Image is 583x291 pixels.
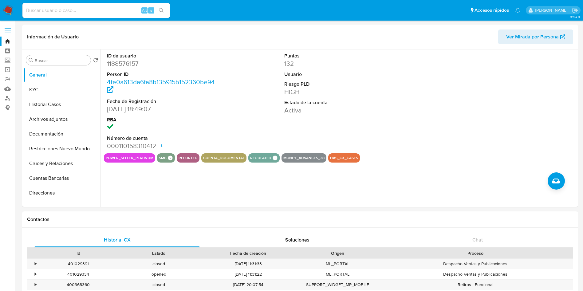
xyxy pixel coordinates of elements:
[107,98,219,105] dt: Fecha de Registración
[378,259,573,269] div: Despacho Ventas y Publicaciones
[119,259,199,269] div: closed
[199,269,297,279] div: [DATE] 11:31:22
[297,269,378,279] div: ML_PORTAL
[378,280,573,290] div: Retiros - Funcional
[199,280,297,290] div: [DATE] 20:07:54
[119,269,199,279] div: opened
[93,58,98,65] button: Volver al orden por defecto
[107,105,219,113] dd: [DATE] 18:49:07
[24,156,100,171] button: Cruces y Relaciones
[382,250,569,256] div: Proceso
[107,142,219,150] dd: 000110158310412
[24,186,100,200] button: Direcciones
[27,34,79,40] h1: Información de Usuario
[35,271,36,277] div: •
[572,7,578,14] a: Salir
[24,127,100,141] button: Documentación
[107,53,219,59] dt: ID de usuario
[283,157,325,159] button: money_advances_38
[284,81,396,88] dt: Riesgo PLD
[285,236,309,243] span: Soluciones
[104,236,131,243] span: Historial CX
[24,200,100,215] button: Datos Modificados
[284,59,396,68] dd: 132
[22,6,170,14] input: Buscar usuario o caso...
[107,77,215,95] a: 4fe0a613da6fa8b135915b152360be94
[203,250,293,256] div: Fecha de creación
[284,99,396,106] dt: Estado de la cuenta
[107,135,219,142] dt: Número de cuenta
[38,269,119,279] div: 401029334
[35,58,88,63] input: Buscar
[24,68,100,82] button: General
[119,280,199,290] div: closed
[29,58,33,63] button: Buscar
[302,250,374,256] div: Origen
[179,157,198,159] button: reported
[107,116,219,123] dt: RBA
[35,261,36,267] div: •
[24,82,100,97] button: KYC
[284,88,396,96] dd: HIGH
[107,59,219,68] dd: 1188576157
[24,141,100,156] button: Restricciones Nuevo Mundo
[498,29,573,44] button: Ver Mirada por Persona
[150,7,152,13] span: s
[535,7,570,13] p: damian.rodriguez@mercadolibre.com
[35,282,36,288] div: •
[199,259,297,269] div: [DATE] 11:31:33
[297,259,378,269] div: ML_PORTAL
[250,157,271,159] button: regulated
[506,29,559,44] span: Ver Mirada por Persona
[284,53,396,59] dt: Puntos
[378,269,573,279] div: Despacho Ventas y Publicaciones
[24,171,100,186] button: Cuentas Bancarias
[159,157,167,159] button: smb
[24,97,100,112] button: Historial Casos
[38,280,119,290] div: 400368360
[142,7,147,13] span: Alt
[203,157,245,159] button: cuenta_documental
[42,250,114,256] div: Id
[284,106,396,115] dd: Activa
[107,71,219,78] dt: Person ID
[472,236,483,243] span: Chat
[106,157,153,159] button: power_seller_platinum
[330,157,358,159] button: has_cx_cases
[24,112,100,127] button: Archivos adjuntos
[297,280,378,290] div: SUPPORT_WIDGET_MP_MOBILE
[475,7,509,14] span: Accesos rápidos
[284,71,396,78] dt: Usuario
[155,6,167,15] button: search-icon
[123,250,195,256] div: Estado
[38,259,119,269] div: 401029391
[27,216,573,222] h1: Contactos
[515,8,520,13] a: Notificaciones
